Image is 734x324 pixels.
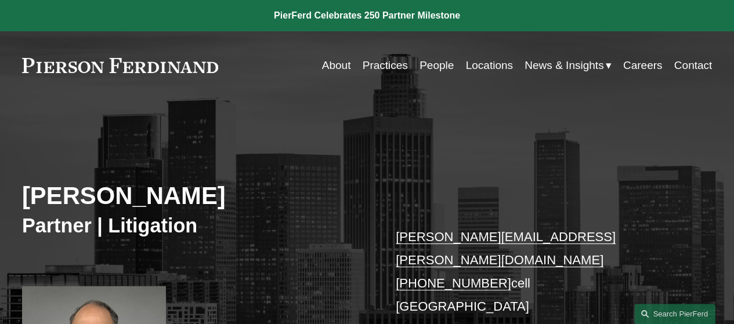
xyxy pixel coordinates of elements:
[465,54,512,77] a: Locations
[623,54,663,77] a: Careers
[420,54,454,77] a: People
[363,54,408,77] a: Practices
[525,54,611,77] a: folder dropdown
[22,181,367,211] h2: [PERSON_NAME]
[674,54,713,77] a: Contact
[396,276,511,290] a: [PHONE_NUMBER]
[322,54,351,77] a: About
[22,213,367,238] h3: Partner | Litigation
[634,304,715,324] a: Search this site
[525,56,603,75] span: News & Insights
[396,230,616,267] a: [PERSON_NAME][EMAIL_ADDRESS][PERSON_NAME][DOMAIN_NAME]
